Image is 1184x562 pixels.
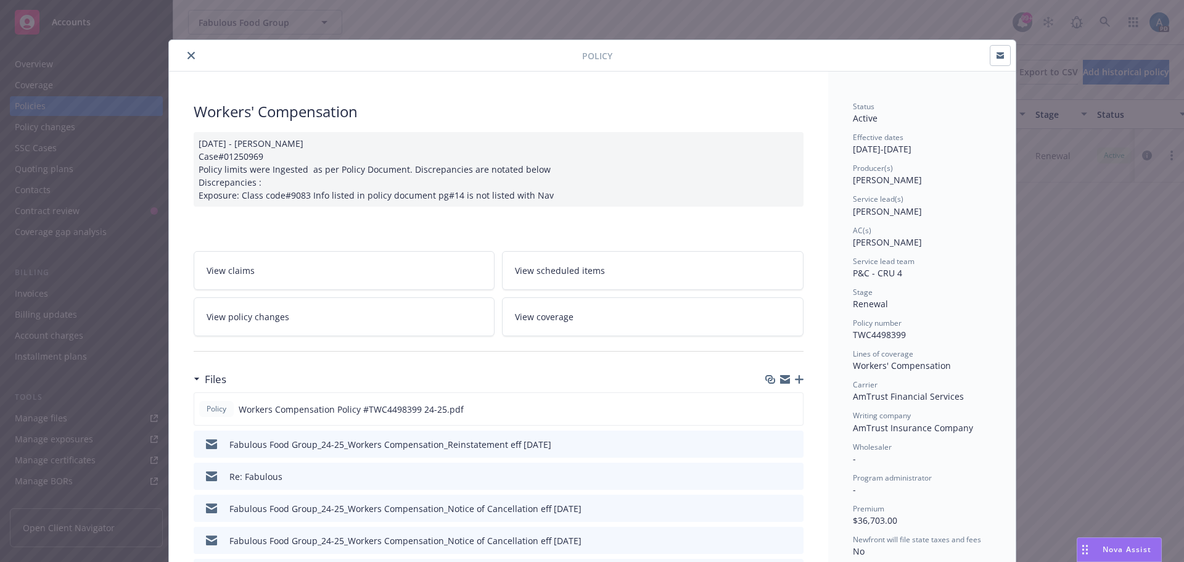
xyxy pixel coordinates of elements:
[768,438,778,451] button: download file
[853,256,915,267] span: Service lead team
[853,360,951,371] span: Workers' Compensation
[194,297,495,336] a: View policy changes
[1077,537,1162,562] button: Nova Assist
[787,470,799,483] button: preview file
[205,371,226,387] h3: Files
[502,251,804,290] a: View scheduled items
[194,251,495,290] a: View claims
[853,236,922,248] span: [PERSON_NAME]
[787,403,798,416] button: preview file
[768,470,778,483] button: download file
[853,101,874,112] span: Status
[184,48,199,63] button: close
[853,503,884,514] span: Premium
[768,502,778,515] button: download file
[853,287,873,297] span: Stage
[853,391,964,402] span: AmTrust Financial Services
[853,453,856,465] span: -
[853,514,897,526] span: $36,703.00
[229,534,582,547] div: Fabulous Food Group_24-25_Workers Compensation_Notice of Cancellation eff [DATE]
[239,403,464,416] span: Workers Compensation Policy #TWC4498399 24-25.pdf
[194,371,226,387] div: Files
[853,112,878,124] span: Active
[582,49,612,62] span: Policy
[768,534,778,547] button: download file
[853,410,911,421] span: Writing company
[853,298,888,310] span: Renewal
[853,267,902,279] span: P&C - CRU 4
[853,194,903,204] span: Service lead(s)
[229,502,582,515] div: Fabulous Food Group_24-25_Workers Compensation_Notice of Cancellation eff [DATE]
[853,473,932,483] span: Program administrator
[853,484,856,495] span: -
[515,310,573,323] span: View coverage
[853,442,892,452] span: Wholesaler
[853,379,878,390] span: Carrier
[853,225,871,236] span: AC(s)
[853,545,865,557] span: No
[853,318,902,328] span: Policy number
[853,534,981,545] span: Newfront will file state taxes and fees
[853,163,893,173] span: Producer(s)
[204,403,229,415] span: Policy
[787,438,799,451] button: preview file
[1103,544,1151,555] span: Nova Assist
[207,264,255,277] span: View claims
[767,403,777,416] button: download file
[853,132,991,155] div: [DATE] - [DATE]
[229,438,551,451] div: Fabulous Food Group_24-25_Workers Compensation_Reinstatement eff [DATE]
[194,101,804,122] div: Workers' Compensation
[194,132,804,207] div: [DATE] - [PERSON_NAME] Case#01250969 Policy limits were Ingested as per Policy Document. Discrepa...
[229,470,282,483] div: Re: Fabulous
[787,502,799,515] button: preview file
[853,205,922,217] span: [PERSON_NAME]
[853,329,906,341] span: TWC4498399
[502,297,804,336] a: View coverage
[853,174,922,186] span: [PERSON_NAME]
[515,264,605,277] span: View scheduled items
[1077,538,1093,561] div: Drag to move
[853,422,973,434] span: AmTrust Insurance Company
[853,349,913,359] span: Lines of coverage
[853,132,903,143] span: Effective dates
[787,534,799,547] button: preview file
[207,310,289,323] span: View policy changes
